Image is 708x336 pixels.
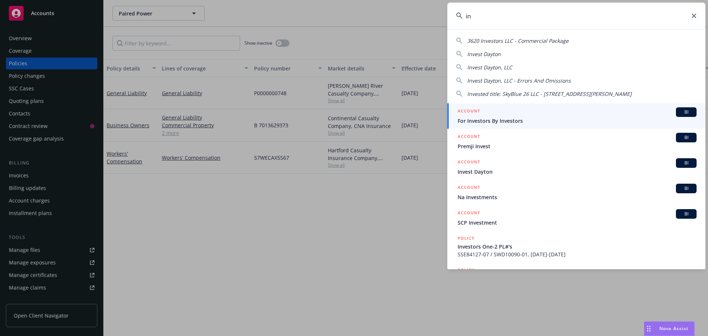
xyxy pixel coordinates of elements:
h5: ACCOUNT [458,107,480,116]
span: Invest Dayton [458,168,697,176]
span: Investors One-2 PL#'s [458,243,697,250]
span: BI [679,211,694,217]
span: Invest Dayton, LLC [467,64,512,71]
h5: ACCOUNT [458,133,480,142]
h5: POLICY [458,235,475,242]
span: SSE84127-07 / SWD10090-01, [DATE]-[DATE] [458,250,697,258]
h5: ACCOUNT [458,158,480,167]
a: ACCOUNTBINa Investments [447,180,705,205]
h5: ACCOUNT [458,209,480,218]
a: ACCOUNTBIFor Investors By Investors [447,103,705,129]
span: Invested title: SkyBlue 26 LLC - [STREET_ADDRESS][PERSON_NAME] [467,90,632,97]
span: Nova Assist [659,325,688,332]
span: BI [679,109,694,115]
span: Invest Dayton, LLC - Errors And Omissions [467,77,571,84]
span: Premji Invest [458,142,697,150]
span: SCP Investment [458,219,697,226]
span: BI [679,185,694,192]
button: Nova Assist [644,321,695,336]
input: Search... [447,3,705,29]
span: BI [679,160,694,166]
a: ACCOUNTBISCP Investment [447,205,705,231]
span: BI [679,134,694,141]
span: Invest Dayton [467,51,501,58]
span: Na Investments [458,193,697,201]
span: 3620 Investors LLC - Commercial Package [467,37,569,44]
a: ACCOUNTBIInvest Dayton [447,154,705,180]
a: ACCOUNTBIPremji Invest [447,129,705,154]
span: For Investors By Investors [458,117,697,125]
div: Drag to move [644,322,653,336]
a: POLICY [447,262,705,294]
h5: POLICY [458,266,475,274]
h5: ACCOUNT [458,184,480,193]
a: POLICYInvestors One-2 PL#'sSSE84127-07 / SWD10090-01, [DATE]-[DATE] [447,231,705,262]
